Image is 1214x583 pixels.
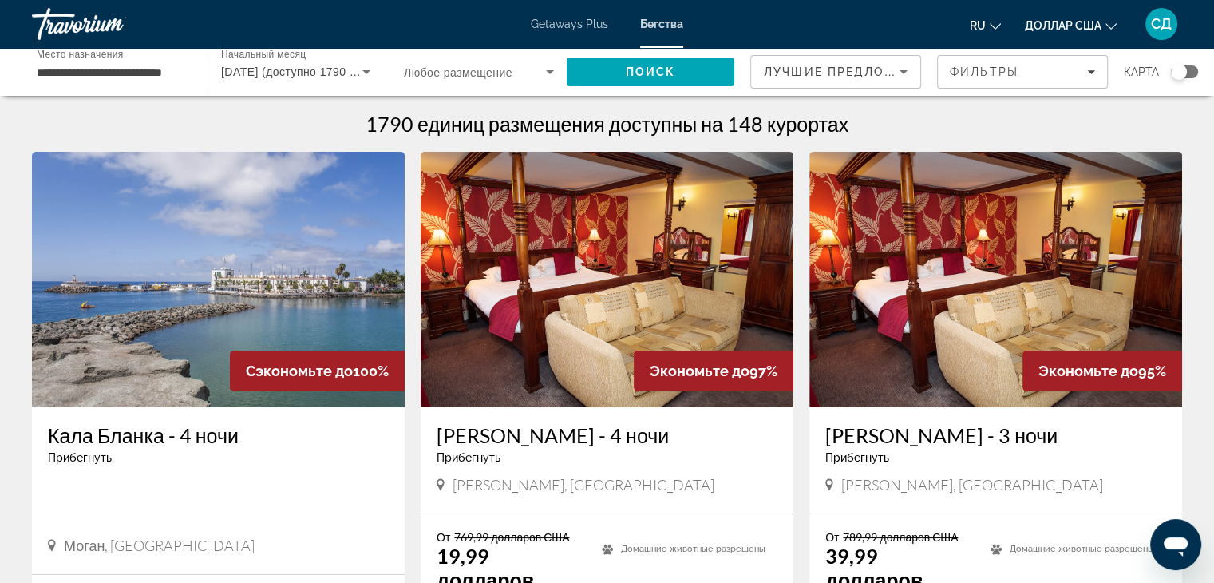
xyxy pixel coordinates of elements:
img: Кала Бланка - 4 ночи [32,152,405,407]
font: Прибегнуть [825,451,889,464]
font: Кала Бланка - 4 ночи [48,423,239,447]
font: От [437,530,450,544]
img: Карма Салфорд Холл - 3 ночи [809,152,1182,407]
button: Поиск [567,58,734,86]
button: Изменить валюту [1025,14,1117,37]
font: Домашние животные разрешены [621,544,765,554]
font: доллар США [1025,19,1101,32]
font: ru [970,19,986,32]
img: Карма Салфорд Холл - 4 ночи [421,152,793,407]
font: 95% [1138,363,1166,379]
font: [PERSON_NAME], [GEOGRAPHIC_DATA] [453,476,714,494]
font: Экономьте до [1038,363,1138,379]
input: Выберите пункт назначения [37,63,187,82]
a: Травориум [32,3,192,45]
a: Кала Бланка - 4 ночи [48,423,389,447]
font: СД [1151,15,1172,32]
font: Карта [1124,65,1159,78]
font: От [825,530,839,544]
button: Изменить язык [970,14,1001,37]
font: Моган, [GEOGRAPHIC_DATA] [64,537,255,554]
iframe: Кнопка запуска окна обмена сообщениями [1150,519,1201,570]
font: 789,99 долларов США [843,530,958,544]
font: 769,99 долларов США [454,530,569,544]
font: Сэкономьте до [246,363,353,379]
a: [PERSON_NAME] - 3 ночи [825,423,1166,447]
font: [PERSON_NAME] - 3 ночи [825,423,1058,447]
button: Фильтры [937,55,1108,89]
font: [DATE] (доступно 1790 единиц) [221,65,393,78]
font: Прибегнуть [48,451,112,464]
font: 97% [749,363,777,379]
font: Прибегнуть [437,451,500,464]
mat-select: Сортировать по [764,62,908,81]
font: Экономьте до [650,363,749,379]
font: Место назначения [37,49,124,59]
a: [PERSON_NAME] - 4 ночи [437,423,777,447]
font: Лучшие предложения [764,65,934,78]
font: Любое размещение [404,66,512,79]
font: 100% [353,363,389,379]
font: Фильтры [950,65,1018,78]
a: Бегства [640,18,683,30]
font: 1790 единиц размещения доступны на 148 курортах [366,112,848,136]
button: Меню пользователя [1141,7,1182,41]
font: Поиск [626,65,676,78]
font: [PERSON_NAME] - 4 ночи [437,423,669,447]
a: Getaways Plus [531,18,608,30]
font: Домашние животные разрешены [1010,544,1154,554]
font: Начальный месяц [221,50,306,60]
font: [PERSON_NAME], [GEOGRAPHIC_DATA] [841,476,1103,494]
